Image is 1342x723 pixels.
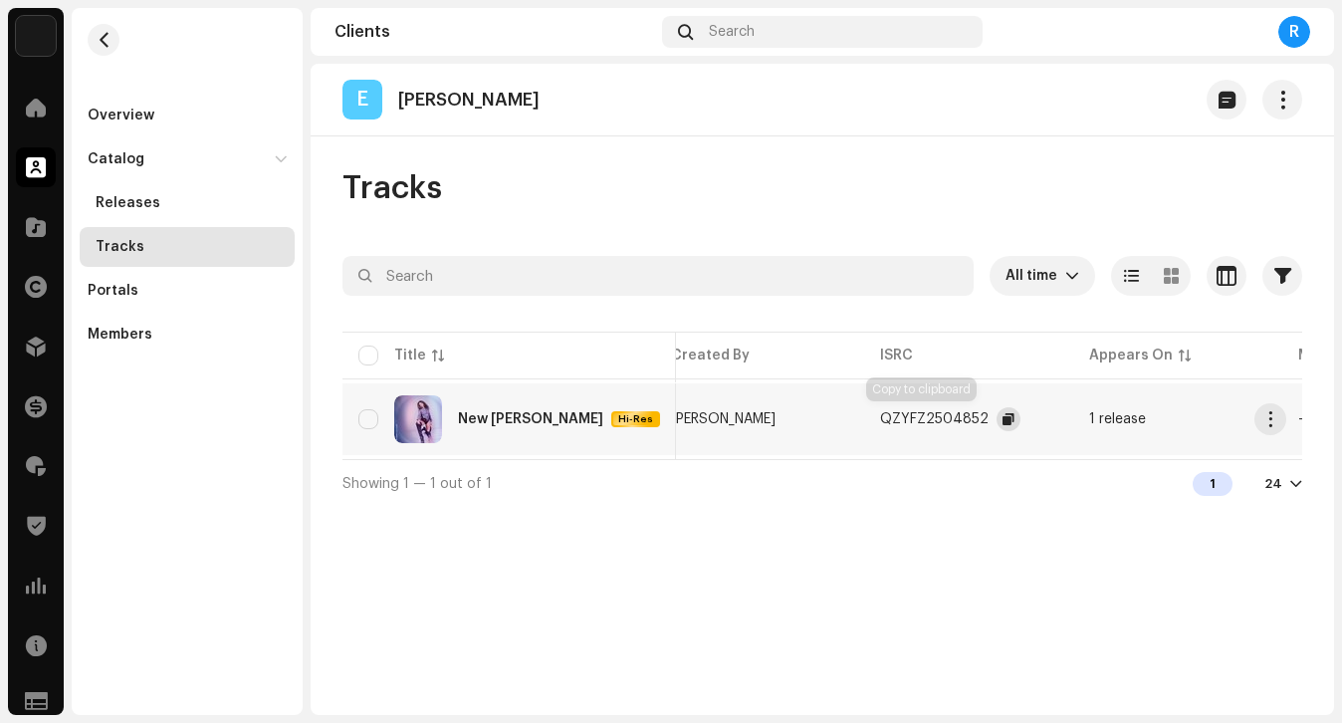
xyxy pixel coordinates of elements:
[96,195,160,211] div: Releases
[1278,16,1310,48] div: R
[342,477,492,491] span: Showing 1 — 1 out of 1
[342,168,442,208] span: Tracks
[1193,472,1232,496] div: 1
[80,139,295,267] re-m-nav-dropdown: Catalog
[80,315,295,355] re-m-nav-item: Members
[671,412,776,426] span: Eloise Viola
[1264,476,1282,492] div: 24
[16,16,56,56] img: 34f81ff7-2202-4073-8c5d-62963ce809f3
[709,24,755,40] span: Search
[80,271,295,311] re-m-nav-item: Portals
[394,395,442,443] img: 8a89e6bd-afce-4fca-894a-b1d3597f30c6
[1089,412,1146,426] div: 1 release
[80,96,295,135] re-m-nav-item: Overview
[458,412,603,426] div: New Dawn
[88,283,138,299] div: Portals
[80,183,295,223] re-m-nav-item: Releases
[96,239,144,255] div: Tracks
[1089,412,1266,426] span: 1 release
[88,151,144,167] div: Catalog
[1089,346,1173,365] div: Appears On
[80,227,295,267] re-m-nav-item: Tracks
[398,90,540,111] p: [PERSON_NAME]
[88,108,154,123] div: Overview
[88,327,152,343] div: Members
[1065,256,1079,296] div: dropdown trigger
[613,412,658,426] span: Hi-Res
[1006,256,1065,296] span: All time
[342,256,974,296] input: Search
[335,24,654,40] div: Clients
[342,80,382,120] div: E
[880,412,989,426] div: QZYFZ2504852
[394,346,426,365] div: Title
